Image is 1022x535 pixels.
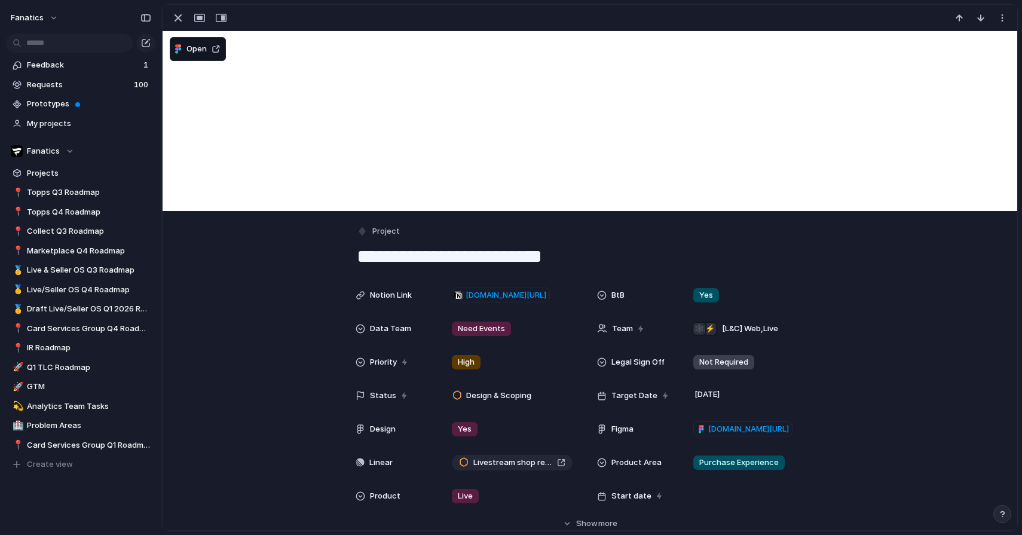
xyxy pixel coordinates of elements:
[370,390,396,402] span: Status
[466,289,546,301] span: [DOMAIN_NAME][URL]
[458,323,505,335] span: Need Events
[722,323,778,335] span: [L&C] Web , Live
[27,225,151,237] span: Collect Q3 Roadmap
[699,289,713,301] span: Yes
[6,142,155,160] button: Fanatics
[11,381,23,393] button: 🚀
[13,360,21,374] div: 🚀
[611,490,651,502] span: Start date
[11,245,23,257] button: 📍
[27,323,151,335] span: Card Services Group Q4 Roadmap
[186,43,207,55] span: Open
[6,95,155,113] a: Prototypes
[27,98,151,110] span: Prototypes
[170,37,226,61] button: Open
[611,390,657,402] span: Target Date
[458,423,472,435] span: Yes
[27,167,151,179] span: Projects
[708,423,789,435] span: [DOMAIN_NAME][URL]
[13,225,21,239] div: 📍
[6,115,155,133] a: My projects
[611,356,665,368] span: Legal Sign Off
[6,242,155,260] a: 📍Marketplace Q4 Roadmap
[693,323,705,335] div: 🕸
[699,356,748,368] span: Not Required
[354,223,403,240] button: Project
[576,518,598,530] span: Show
[6,300,155,318] a: 🥇Draft Live/Seller OS Q1 2026 Roadmap
[451,288,550,303] a: [DOMAIN_NAME][URL]
[6,76,155,94] a: Requests100
[11,439,23,451] button: 📍
[27,206,151,218] span: Topps Q4 Roadmap
[13,244,21,258] div: 📍
[699,457,779,469] span: Purchase Experience
[611,289,625,301] span: BtB
[11,187,23,198] button: 📍
[370,356,397,368] span: Priority
[6,222,155,240] a: 📍Collect Q3 Roadmap
[27,303,151,315] span: Draft Live/Seller OS Q1 2026 Roadmap
[370,323,411,335] span: Data Team
[27,145,60,157] span: Fanatics
[6,417,155,435] a: 🏥Problem Areas
[13,438,21,452] div: 📍
[6,455,155,473] button: Create view
[13,186,21,200] div: 📍
[611,457,662,469] span: Product Area
[13,205,21,219] div: 📍
[704,323,716,335] div: ⚡
[370,289,412,301] span: Notion Link
[27,439,151,451] span: Card Services Group Q1 Roadmap
[693,421,792,437] a: [DOMAIN_NAME][URL]
[11,284,23,296] button: 🥇
[466,390,531,402] span: Design & Scoping
[27,264,151,276] span: Live & Seller OS Q3 Roadmap
[13,419,21,433] div: 🏥
[6,281,155,299] a: 🥇Live/Seller OS Q4 Roadmap
[372,225,400,237] span: Project
[11,401,23,412] button: 💫
[6,320,155,338] a: 📍Card Services Group Q4 Roadmap
[612,323,633,335] span: Team
[27,245,151,257] span: Marketplace Q4 Roadmap
[6,359,155,377] a: 🚀Q1 TLC Roadmap
[11,303,23,315] button: 🥇
[6,378,155,396] a: 🚀GTM
[6,436,155,454] a: 📍Card Services Group Q1 Roadmap
[6,203,155,221] a: 📍Topps Q4 Roadmap
[598,518,617,530] span: more
[27,187,151,198] span: Topps Q3 Roadmap
[13,302,21,316] div: 🥇
[6,398,155,415] a: 💫Analytics Team Tasks
[27,79,130,91] span: Requests
[13,283,21,296] div: 🥇
[13,341,21,355] div: 📍
[452,455,573,470] a: Livestream shop redesign
[134,79,151,91] span: 100
[27,420,151,432] span: Problem Areas
[356,513,824,534] button: Showmore
[370,490,400,502] span: Product
[6,184,155,201] div: 📍Topps Q3 Roadmap
[691,387,723,402] span: [DATE]
[13,322,21,335] div: 📍
[143,59,151,71] span: 1
[27,118,151,130] span: My projects
[27,284,151,296] span: Live/Seller OS Q4 Roadmap
[11,12,44,24] span: fanatics
[11,323,23,335] button: 📍
[11,264,23,276] button: 🥇
[6,56,155,74] a: Feedback1
[11,420,23,432] button: 🏥
[27,362,151,374] span: Q1 TLC Roadmap
[6,261,155,279] div: 🥇Live & Seller OS Q3 Roadmap
[13,380,21,394] div: 🚀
